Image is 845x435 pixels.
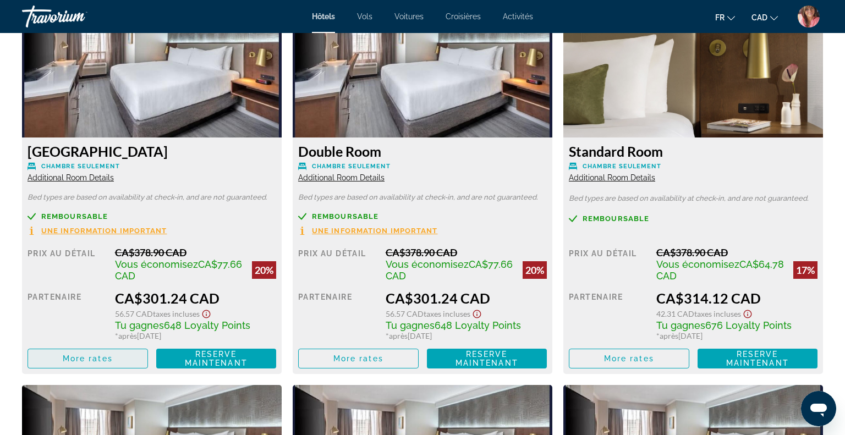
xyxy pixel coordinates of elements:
span: 676 Loyalty Points [705,320,792,331]
span: Tu gagnes [115,320,164,331]
span: 56.57 CAD [386,309,424,318]
div: Partenaire [28,290,107,340]
span: CA$64.78 CAD [656,258,784,282]
button: Change currency [751,9,778,25]
span: 42.31 CAD [656,309,694,318]
a: Travorium [22,2,132,31]
h3: Standard Room [569,143,817,159]
img: Z [798,5,820,27]
a: Remboursable [569,214,817,223]
span: Additional Room Details [569,173,655,182]
h3: [GEOGRAPHIC_DATA] [28,143,276,159]
a: Vols [357,12,372,21]
button: Change language [715,9,735,25]
span: Remboursable [41,213,108,220]
span: Une information important [312,227,438,234]
span: Chambre seulement [41,163,120,170]
div: CA$378.90 CAD [115,246,276,258]
p: Bed types are based on availability at check-in, and are not guaranteed. [569,195,817,202]
div: CA$378.90 CAD [386,246,547,258]
h3: Double Room [298,143,547,159]
iframe: Bouton de lancement de la fenêtre de messagerie [801,391,836,426]
a: Activités [503,12,533,21]
button: Reserve maintenant [698,349,818,368]
div: 20% [523,261,547,279]
span: Taxes incluses [153,309,200,318]
span: CAD [751,13,767,22]
button: Show Taxes and Fees disclaimer [470,306,484,319]
span: 648 Loyalty Points [435,320,521,331]
span: fr [715,13,725,22]
span: après [660,331,678,340]
button: Une information important [28,226,167,235]
div: 17% [793,261,817,279]
button: More rates [298,349,419,368]
span: Vous économisez [115,258,198,270]
button: Une information important [298,226,438,235]
span: Une information important [41,227,167,234]
span: More rates [604,354,654,363]
div: Prix au détail [28,246,107,282]
button: More rates [569,349,689,368]
span: Taxes incluses [694,309,741,318]
span: Reserve maintenant [456,350,518,367]
button: Show Taxes and Fees disclaimer [741,306,754,319]
span: Additional Room Details [28,173,114,182]
button: Show Taxes and Fees disclaimer [200,306,213,319]
div: CA$301.24 CAD [386,290,547,306]
span: Remboursable [583,215,649,222]
span: Chambre seulement [583,163,661,170]
button: User Menu [794,5,823,28]
span: Remboursable [312,213,378,220]
div: CA$378.90 CAD [656,246,817,258]
span: Tu gagnes [656,320,705,331]
span: après [389,331,408,340]
div: * [DATE] [386,331,547,340]
div: Partenaire [569,290,648,340]
span: Reserve maintenant [726,350,789,367]
div: 20% [252,261,276,279]
span: Chambre seulement [312,163,391,170]
a: Remboursable [28,212,276,221]
button: Reserve maintenant [427,349,547,368]
span: More rates [333,354,383,363]
span: Tu gagnes [386,320,435,331]
span: Vous économisez [656,258,739,270]
a: Voitures [394,12,424,21]
span: CA$77.66 CAD [115,258,242,282]
p: Bed types are based on availability at check-in, and are not guaranteed. [298,194,547,201]
span: 56.57 CAD [115,309,153,318]
div: Partenaire [298,290,377,340]
span: CA$77.66 CAD [386,258,513,282]
span: Reserve maintenant [185,350,248,367]
span: Additional Room Details [298,173,385,182]
div: * [DATE] [115,331,276,340]
div: Prix au détail [569,246,648,282]
div: Prix au détail [298,246,377,282]
div: CA$301.24 CAD [115,290,276,306]
a: Remboursable [298,212,547,221]
span: Vous économisez [386,258,469,270]
button: Reserve maintenant [156,349,277,368]
a: Hôtels [312,12,335,21]
div: CA$314.12 CAD [656,290,817,306]
a: Croisières [446,12,481,21]
button: More rates [28,349,148,368]
span: après [118,331,137,340]
p: Bed types are based on availability at check-in, and are not guaranteed. [28,194,276,201]
div: * [DATE] [656,331,817,340]
span: More rates [63,354,113,363]
span: Taxes incluses [424,309,470,318]
span: 648 Loyalty Points [164,320,250,331]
